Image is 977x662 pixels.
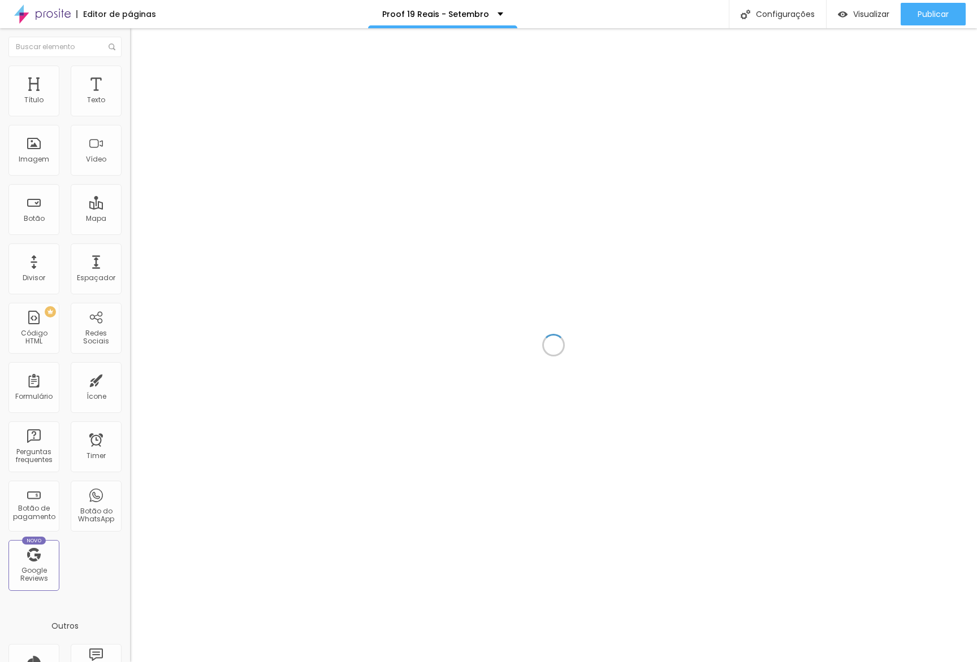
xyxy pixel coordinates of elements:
span: Publicar [918,10,949,19]
div: Google Reviews [11,567,56,583]
div: Imagem [19,155,49,163]
input: Buscar elemento [8,37,122,57]
div: Timer [87,452,106,460]
button: Visualizar [827,3,901,25]
div: Espaçador [77,274,115,282]
div: Botão do WhatsApp [74,507,118,524]
div: Novo [22,537,46,545]
p: Proof 19 Reais - Setembro [382,10,489,18]
div: Botão de pagamento [11,504,56,521]
img: view-1.svg [838,10,848,19]
div: Título [24,96,44,104]
div: Mapa [86,215,106,223]
button: Publicar [901,3,966,25]
div: Editor de páginas [76,10,156,18]
span: Visualizar [853,10,889,19]
img: Icone [741,10,750,19]
img: Icone [109,43,115,50]
div: Perguntas frequentes [11,448,56,464]
div: Botão [24,215,45,223]
div: Redes Sociais [74,329,118,346]
div: Divisor [23,274,45,282]
div: Formulário [15,393,53,400]
div: Ícone [87,393,106,400]
div: Vídeo [86,155,106,163]
div: Texto [87,96,105,104]
div: Código HTML [11,329,56,346]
